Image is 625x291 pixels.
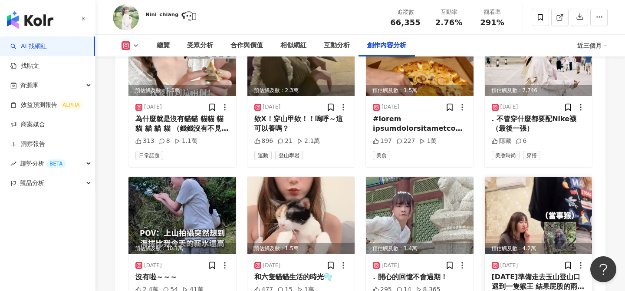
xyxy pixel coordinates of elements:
div: 欸X！穿山甲欸！！嗚呼～這可以養嗎？ [254,114,348,134]
div: . 開心的回憶不會過期！ [373,272,467,282]
div: post-image預估觸及數：1.5萬 [247,177,355,254]
div: 合作與價值 [230,40,263,51]
img: KOL Avatar [113,4,139,30]
div: post-image預估觸及數：2.3萬 [247,19,355,96]
img: post-image [247,19,355,96]
div: 和六隻貓貓生活的時光🫧 [254,272,348,282]
span: rise [10,161,16,167]
div: 896 [254,137,273,145]
div: . 不管穿什麼都要配Nike襪（最後一張） [492,114,586,134]
div: [DATE] [263,262,281,269]
div: [DATE] [382,262,399,269]
img: post-image [128,177,236,254]
div: 創作內容分析 [367,40,406,51]
div: 2.1萬 [297,137,320,145]
div: 21 [277,137,293,145]
img: post-image [128,19,236,96]
div: 互動分析 [324,40,350,51]
div: post-image預估觸及數：4.2萬 [485,177,592,254]
div: post-image商業合作預估觸及數：1.5萬 [366,19,474,96]
div: 為什麼就是沒有貓貓 貓貓 貓貓 貓 貓 貓 （錢錢沒有不見 只是變成無籽葡萄的樣子） [135,114,229,134]
div: #lorem ipsumdolorsitametconse adipiscingelitseddOE tem、in、ut la etdolorem aliquaenimadm，veni、quis... [373,114,467,134]
div: 8 [159,137,170,145]
img: post-image [366,19,474,96]
div: 追蹤數 [389,8,422,17]
div: post-image預估觸及數：7,746 [485,19,592,96]
div: 227 [396,137,415,145]
a: 找貼文 [10,62,39,70]
div: 預估觸及數：1.4萬 [366,243,474,254]
div: 6 [516,137,527,145]
div: [DATE] [263,103,281,111]
div: post-image預估觸及數：1.5萬 [128,19,236,96]
div: 313 [135,137,155,145]
div: [DATE] [500,103,518,111]
div: [DATE] [500,262,518,269]
div: 預估觸及數：2.3萬 [247,85,355,96]
span: 66,355 [390,18,420,27]
img: logo [7,11,53,29]
span: 運動 [254,151,272,160]
div: 觀看率 [476,8,509,17]
div: 沒有啦～～～ [135,272,229,282]
div: 197 [373,137,392,145]
a: 洞察報告 [10,140,45,149]
div: BETA [46,159,66,168]
div: post-image預估觸及數：1.4萬 [366,177,474,254]
span: 趨勢分析 [20,154,66,173]
div: 預估觸及數：30.1萬 [128,243,236,254]
div: 受眾分析 [187,40,213,51]
div: 預估觸及數：4.2萬 [485,243,592,254]
span: 2.76% [435,18,462,27]
div: 預估觸及數：7,746 [485,85,592,96]
div: [DATE] [144,262,162,269]
div: 1萬 [419,137,437,145]
iframe: Help Scout Beacon - Open [590,256,616,282]
img: post-image [247,177,355,254]
div: 總覽 [157,40,170,51]
span: 競品分析 [20,173,44,193]
span: 登山攀岩 [275,151,303,160]
div: 互動率 [432,8,465,17]
div: ᴺⁱⁿⁱ ᶜʰⁱᵃⁿᵍ ʕ·͡·̫͖ [145,10,197,21]
span: 美妝時尚 [492,151,520,160]
a: searchAI 找網紅 [10,42,47,51]
img: post-image [366,177,474,254]
div: [DATE] [382,103,399,111]
div: 預估觸及數：1.5萬 [128,85,236,96]
a: 效益預測報告ALPHA [10,101,83,109]
a: 商案媒合 [10,120,45,129]
div: 預估觸及數：1.5萬 [247,243,355,254]
div: 1.1萬 [174,137,197,145]
span: 穿搭 [523,151,540,160]
div: 隱藏 [492,137,511,145]
span: 291% [480,18,504,27]
span: 日常話題 [135,151,163,160]
span: 美食 [373,151,390,160]
div: 相似網紅 [280,40,306,51]
img: post-image [485,19,592,96]
img: post-image [485,177,592,254]
div: post-image預估觸及數：30.1萬 [128,177,236,254]
span: 資源庫 [20,76,38,95]
div: 近三個月 [577,39,608,53]
div: [DATE] [144,103,162,111]
div: 預估觸及數：1.5萬 [366,85,474,96]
